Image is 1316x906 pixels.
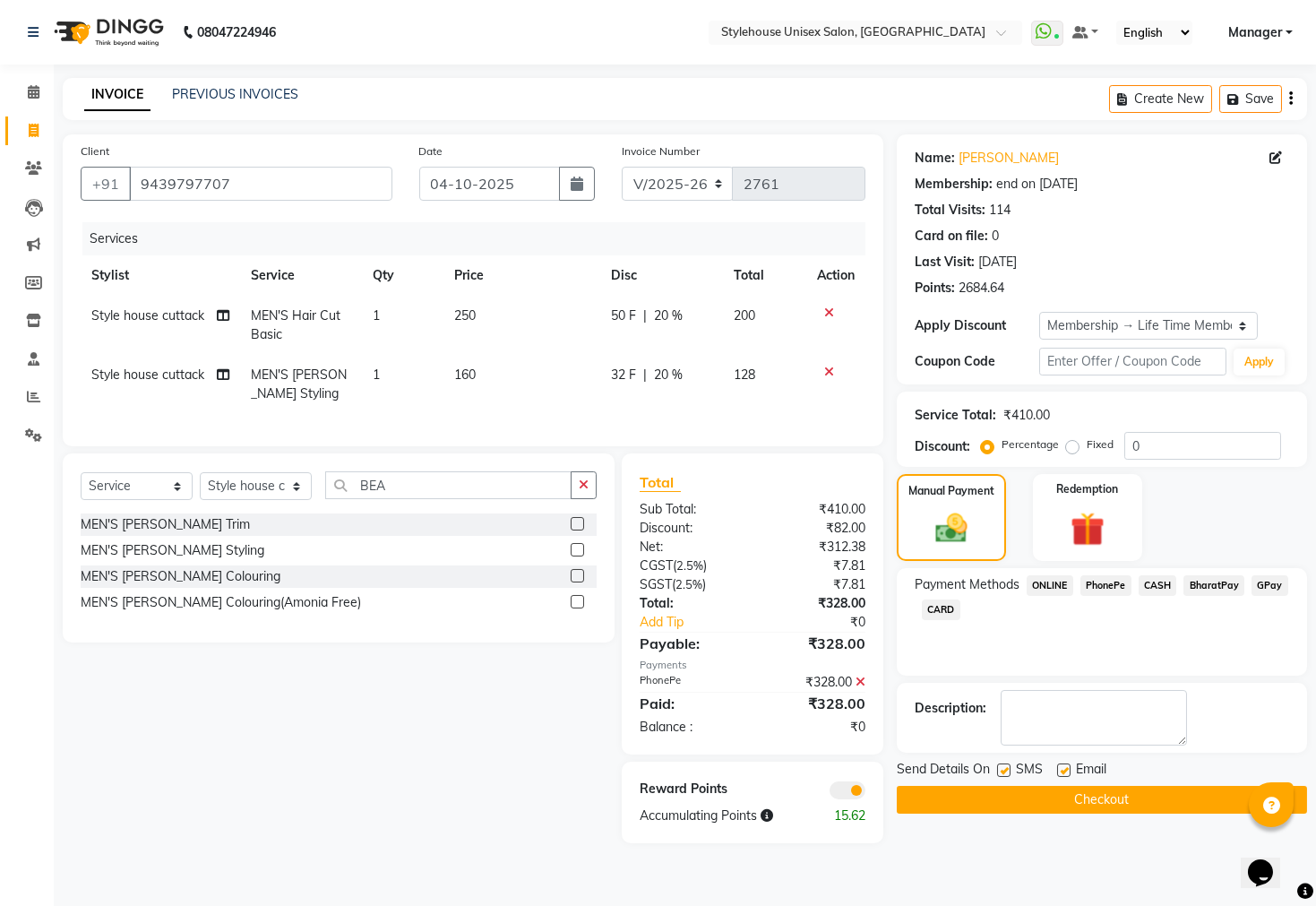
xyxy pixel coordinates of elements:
[915,352,1039,371] div: Coupon Code
[915,406,996,425] div: Service Total:
[959,149,1059,168] a: [PERSON_NAME]
[996,175,1078,194] div: end on [DATE]
[734,367,755,383] span: 128
[626,780,753,799] div: Reward Points
[922,600,960,620] span: CARD
[676,558,703,573] span: 2.5%
[753,673,879,692] div: ₹328.00
[91,367,204,383] span: Style house cuttack
[626,633,753,654] div: Payable:
[611,366,636,384] span: 32 F
[753,538,879,557] div: ₹312.38
[1080,575,1131,596] span: PhonePe
[959,279,1004,298] div: 2684.64
[373,367,380,383] span: 1
[915,253,975,272] div: Last Visit:
[915,279,955,298] div: Points:
[81,255,240,296] th: Stylist
[373,307,380,324] span: 1
[1003,406,1050,425] div: ₹410.00
[81,167,131,201] button: +91
[1057,481,1119,497] label: Redemption
[626,557,753,575] div: ( )
[915,175,993,194] div: Membership:
[1251,575,1288,596] span: GPay
[640,658,865,673] div: Payments
[654,366,683,384] span: 20 %
[197,7,276,57] b: 08047224946
[82,222,879,255] div: Services
[640,473,681,492] span: Total
[626,807,816,825] div: Accumulating Points
[1027,575,1073,596] span: ONLINE
[129,167,392,201] input: Search by Name/Mobile/Email/Code
[915,149,955,168] div: Name:
[626,673,753,692] div: PhonePe
[454,367,476,383] span: 160
[908,483,994,499] label: Manual Payment
[1087,436,1114,453] label: Fixed
[251,367,347,401] span: MEN'S [PERSON_NAME] Styling
[1234,349,1285,375] button: Apply
[806,255,865,296] th: Action
[640,557,673,574] span: CGST
[723,255,806,296] th: Total
[915,201,985,220] div: Total Visits:
[1183,575,1244,596] span: BharatPay
[815,807,879,825] div: 15.62
[753,718,879,737] div: ₹0
[251,307,340,342] span: MEN'S Hair Cut Basic
[626,519,753,538] div: Discount:
[915,699,986,718] div: Description:
[81,567,280,586] div: MEN'S [PERSON_NAME] Colouring
[1060,508,1115,550] img: _gift.svg
[753,519,879,538] div: ₹82.00
[654,306,683,325] span: 20 %
[626,500,753,519] div: Sub Total:
[675,577,702,591] span: 2.5%
[46,7,168,57] img: logo
[81,143,109,160] label: Client
[753,575,879,594] div: ₹7.81
[622,143,700,160] label: Invoice Number
[626,538,753,557] div: Net:
[753,594,879,613] div: ₹328.00
[1228,23,1282,42] span: Manager
[753,557,879,575] div: ₹7.81
[734,307,755,324] span: 200
[454,307,476,324] span: 250
[915,575,1019,594] span: Payment Methods
[925,510,978,547] img: _cash.svg
[1076,760,1106,782] span: Email
[626,693,753,714] div: Paid:
[643,306,647,325] span: |
[172,86,298,102] a: PREVIOUS INVOICES
[362,255,443,296] th: Qty
[640,576,672,592] span: SGST
[1002,436,1059,453] label: Percentage
[81,541,264,560] div: MEN'S [PERSON_NAME] Styling
[978,253,1017,272] div: [DATE]
[753,633,879,654] div: ₹328.00
[81,515,250,534] div: MEN'S [PERSON_NAME] Trim
[626,613,774,632] a: Add Tip
[626,575,753,594] div: ( )
[419,143,443,160] label: Date
[84,79,151,111] a: INVOICE
[915,316,1039,335] div: Apply Discount
[989,201,1011,220] div: 114
[773,613,879,632] div: ₹0
[600,255,723,296] th: Disc
[753,693,879,714] div: ₹328.00
[626,718,753,737] div: Balance :
[915,437,970,456] div: Discount:
[81,593,361,612] div: MEN'S [PERSON_NAME] Colouring(Amonia Free)
[611,306,636,325] span: 50 F
[915,227,988,246] div: Card on file:
[1016,760,1043,782] span: SMS
[325,471,572,499] input: Search or Scan
[1241,834,1298,888] iframe: chat widget
[626,594,753,613] div: Total:
[897,786,1307,814] button: Checkout
[1109,85,1212,113] button: Create New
